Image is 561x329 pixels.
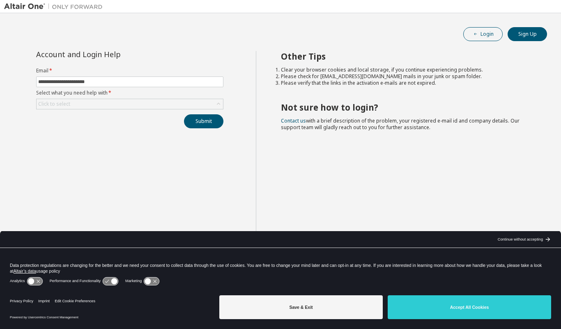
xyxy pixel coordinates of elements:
span: with a brief description of the problem, your registered e-mail id and company details. Our suppo... [281,117,520,131]
label: Email [36,67,223,74]
button: Login [463,27,503,41]
button: Submit [184,114,223,128]
a: Contact us [281,117,306,124]
li: Clear your browser cookies and local storage, if you continue experiencing problems. [281,67,533,73]
div: Click to select [38,101,70,107]
div: Account and Login Help [36,51,186,58]
li: Please verify that the links in the activation e-mails are not expired. [281,80,533,86]
label: Select what you need help with [36,90,223,96]
h2: Not sure how to login? [281,102,533,113]
li: Please check for [EMAIL_ADDRESS][DOMAIN_NAME] mails in your junk or spam folder. [281,73,533,80]
img: Altair One [4,2,107,11]
h2: Other Tips [281,51,533,62]
button: Sign Up [508,27,547,41]
div: Click to select [37,99,223,109]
